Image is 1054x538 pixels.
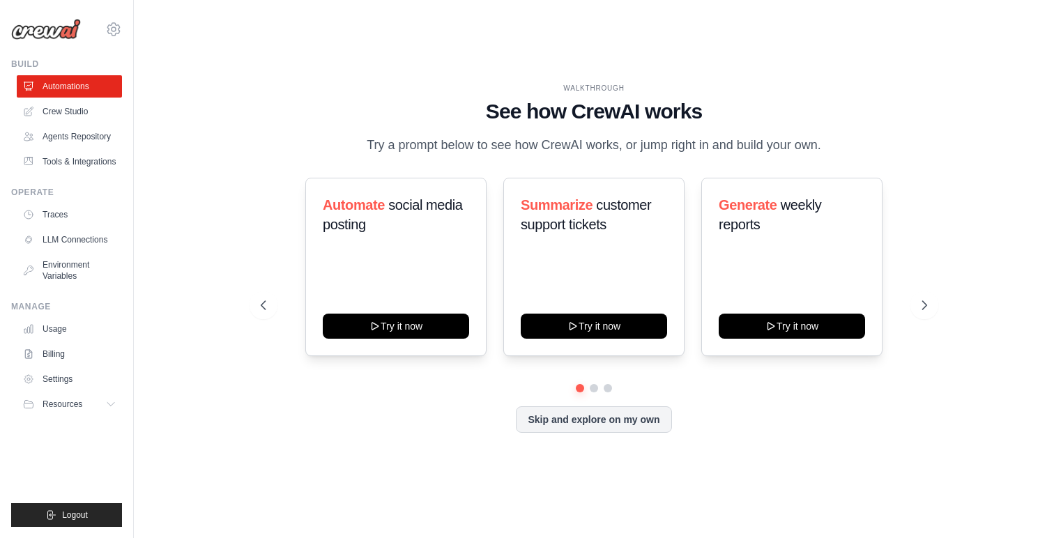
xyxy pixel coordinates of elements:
p: Try a prompt below to see how CrewAI works, or jump right in and build your own. [360,135,828,155]
button: Try it now [521,314,667,339]
a: Traces [17,203,122,226]
button: Try it now [719,314,865,339]
div: Operate [11,187,122,198]
button: Logout [11,503,122,527]
span: social media posting [323,197,463,232]
a: Billing [17,343,122,365]
div: Build [11,59,122,70]
img: Logo [11,19,81,40]
button: Resources [17,393,122,415]
span: Resources [43,399,82,410]
a: Tools & Integrations [17,151,122,173]
a: Environment Variables [17,254,122,287]
h1: See how CrewAI works [261,99,928,124]
button: Try it now [323,314,469,339]
div: Manage [11,301,122,312]
a: Usage [17,318,122,340]
a: Agents Repository [17,125,122,148]
span: customer support tickets [521,197,651,232]
button: Skip and explore on my own [516,406,671,433]
div: WALKTHROUGH [261,83,928,93]
a: Automations [17,75,122,98]
a: LLM Connections [17,229,122,251]
a: Settings [17,368,122,390]
span: Logout [62,509,88,521]
a: Crew Studio [17,100,122,123]
span: Generate [719,197,777,213]
span: Automate [323,197,385,213]
span: Summarize [521,197,593,213]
